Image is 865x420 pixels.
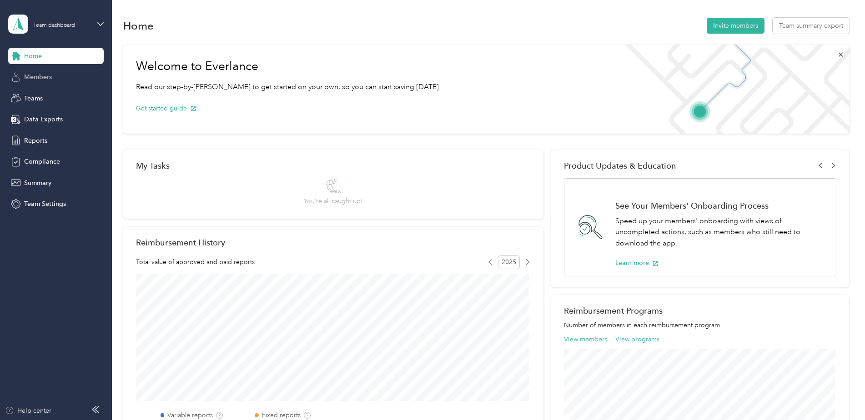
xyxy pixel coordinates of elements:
[167,410,213,420] label: Variable reports
[24,94,43,103] span: Teams
[33,23,75,28] div: Team dashboard
[24,136,47,145] span: Reports
[136,104,196,113] button: Get started guide
[136,257,255,267] span: Total value of approved and paid reports
[24,72,52,82] span: Members
[615,258,659,268] button: Learn more
[564,335,607,344] button: View members
[262,410,301,420] label: Fixed reports
[707,18,764,34] button: Invite members
[24,115,63,124] span: Data Exports
[24,157,60,166] span: Compliance
[304,196,362,206] span: You’re all caught up!
[564,306,836,315] h2: Reimbursement Programs
[24,199,66,209] span: Team Settings
[498,255,520,269] span: 2025
[814,369,865,420] iframe: Everlance-gr Chat Button Frame
[773,18,850,34] button: Team summary export
[564,320,836,330] p: Number of members in each reimbursement program.
[616,45,849,134] img: Welcome to everlance
[136,81,441,93] p: Read our step-by-[PERSON_NAME] to get started on your own, so you can start saving [DATE].
[136,238,225,247] h2: Reimbursement History
[24,178,51,188] span: Summary
[5,406,51,415] button: Help center
[24,51,42,61] span: Home
[615,335,659,344] button: View programs
[615,201,826,210] h1: See Your Members' Onboarding Process
[615,215,826,249] p: Speed up your members' onboarding with views of uncompleted actions, such as members who still ne...
[136,59,441,74] h1: Welcome to Everlance
[123,21,154,30] h1: Home
[136,161,531,170] div: My Tasks
[564,161,676,170] span: Product Updates & Education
